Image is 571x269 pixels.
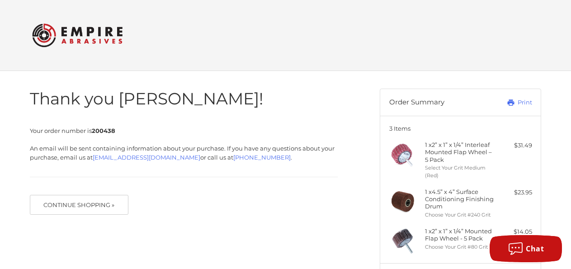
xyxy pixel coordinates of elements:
[389,98,487,107] h3: Order Summary
[92,127,115,134] strong: 200438
[487,98,532,107] a: Print
[30,145,335,161] span: An email will be sent containing information about your purchase. If you have any questions about...
[425,141,494,163] h4: 1 x 2” x 1” x 1/4” Interleaf Mounted Flap Wheel – 5 Pack
[30,195,128,215] button: Continue Shopping »
[425,227,494,242] h4: 1 x 2” x 1” x 1/4” Mounted Flap Wheel - 5 Pack
[32,18,123,53] img: Empire Abrasives
[425,188,494,210] h4: 1 x 4.5” x 4” Surface Conditioning Finishing Drum
[496,188,532,197] div: $23.95
[93,154,200,161] a: [EMAIL_ADDRESS][DOMAIN_NAME]
[496,227,532,236] div: $14.05
[425,211,494,219] li: Choose Your Grit #240 Grit
[425,164,494,179] li: Select Your Grit Medium (Red)
[490,235,562,262] button: Chat
[30,127,115,134] span: Your order number is
[526,244,544,254] span: Chat
[496,141,532,150] div: $31.49
[30,89,338,109] h1: Thank you [PERSON_NAME]!
[425,243,494,251] li: Choose Your Grit #80 Grit
[233,154,291,161] a: [PHONE_NUMBER]
[389,125,532,132] h3: 3 Items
